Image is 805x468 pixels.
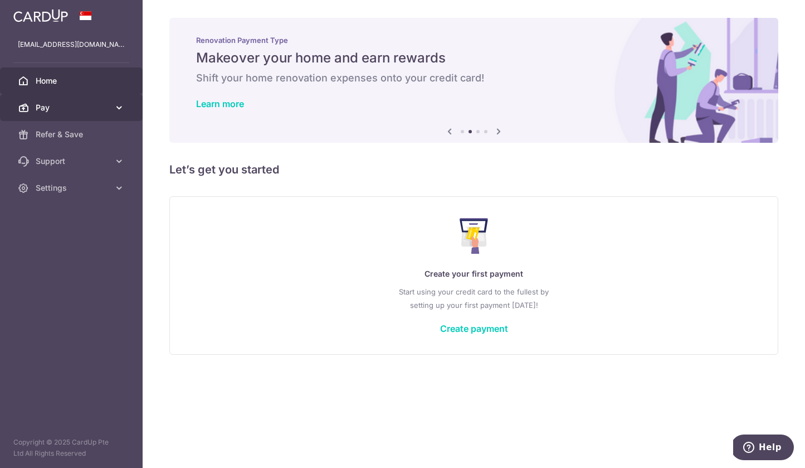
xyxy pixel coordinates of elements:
[169,161,778,178] h5: Let’s get you started
[13,9,68,22] img: CardUp
[36,182,109,194] span: Settings
[36,102,109,113] span: Pay
[460,218,488,254] img: Make Payment
[169,18,778,143] img: Renovation banner
[196,36,752,45] p: Renovation Payment Type
[18,39,125,50] p: [EMAIL_ADDRESS][DOMAIN_NAME]
[192,267,755,281] p: Create your first payment
[36,75,109,86] span: Home
[36,129,109,140] span: Refer & Save
[36,156,109,167] span: Support
[196,98,244,109] a: Learn more
[196,71,752,85] h6: Shift your home renovation expenses onto your credit card!
[192,285,755,312] p: Start using your credit card to the fullest by setting up your first payment [DATE]!
[440,323,508,334] a: Create payment
[196,49,752,67] h5: Makeover your home and earn rewards
[733,435,794,462] iframe: Opens a widget where you can find more information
